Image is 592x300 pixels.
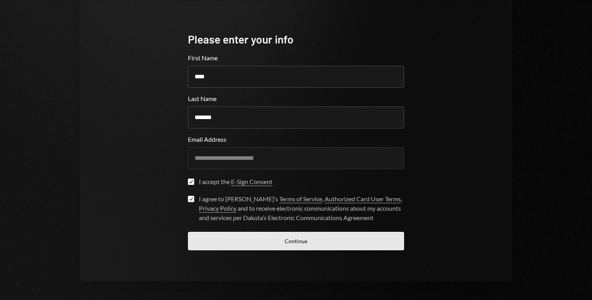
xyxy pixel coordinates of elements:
[231,178,273,186] a: E-Sign Consent
[188,135,404,144] label: Email Address
[199,204,236,213] a: Privacy Policy
[188,232,404,250] button: Continue
[188,94,404,103] label: Last Name
[199,177,273,186] div: I accept the
[199,194,404,222] div: I agree to [PERSON_NAME]’s , , and to receive electronic communications about my accounts and ser...
[325,195,401,203] a: Authorized Card User Terms
[188,196,194,202] button: I agree to [PERSON_NAME]’s Terms of Service, Authorized Card User Terms, Privacy Policy and to re...
[188,32,404,47] div: Please enter your info
[188,53,404,63] label: First Name
[279,195,322,203] a: Terms of Service
[188,179,194,185] button: I accept the E-Sign Consent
